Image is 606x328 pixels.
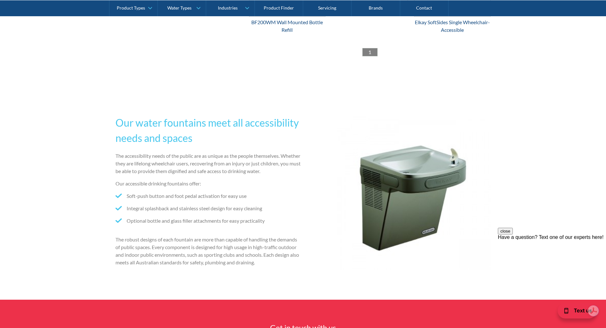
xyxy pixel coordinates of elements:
[115,236,301,266] p: The robust designs of each fountain are more than capable of handling the demands of public space...
[115,180,301,187] p: Our accessible drinking fountains offer:
[498,228,606,304] iframe: podium webchat widget prompt
[167,5,192,10] div: Water Types
[117,5,145,10] div: Product Types
[115,192,301,200] li: Soft-push button and foot pedal activation for easy use
[115,205,301,212] li: Integral splashback and stainless steel design for easy cleaning
[218,5,238,10] div: Industries
[362,48,378,56] a: 1
[115,217,301,225] li: Optional bottle and glass filler attachments for easy practicality
[249,18,325,34] div: BF200WM Wall Mounted Bottle Refill
[115,115,301,146] h2: Our water fountains meet all accessibility needs and spaces
[249,48,491,56] div: List
[115,152,301,175] p: The accessibility needs of the public are as unique as the people themselves. Whether they are li...
[542,296,606,328] iframe: podium webchat widget bubble
[414,18,491,34] div: Elkay SoftSides Single Wheelchair-Accessible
